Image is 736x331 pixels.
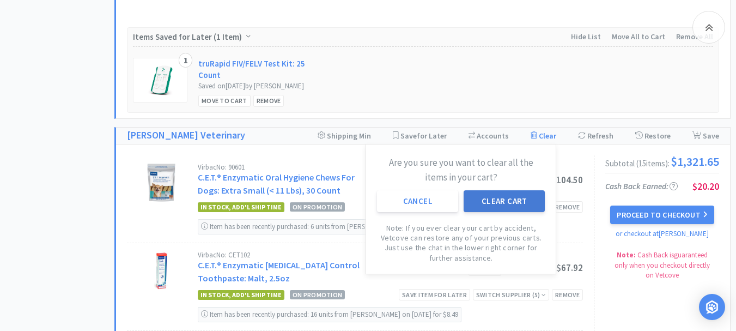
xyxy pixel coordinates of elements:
[290,290,345,299] span: On Promotion
[198,307,461,322] div: Item has been recently purchased: 16 units from [PERSON_NAME] on [DATE] for $8.49
[318,128,371,144] div: Shipping Min
[377,190,458,212] button: Cancel
[198,290,284,300] span: In stock, add'l ship time
[464,190,545,212] button: Clear Cart
[133,32,245,42] span: Items Saved for Later ( )
[605,181,678,191] span: Cash Back Earned :
[531,128,556,144] div: Clear
[476,290,546,300] div: Switch Supplier ( 5 )
[198,260,360,284] a: C.E.T.® Enzymatic [MEDICAL_DATA] Control Toothpaste: Malt, 2.5oz
[142,251,180,290] img: 2da2a34d6ac148a0bd307580a532194f_51207.jpeg
[198,58,319,81] a: truRapid FIV/FELV Test Kit: 25 Count
[377,155,545,185] h6: Are you sure you want to clear all the items in your cart?
[615,250,710,279] span: Cash Back is guaranteed only when you checkout directly on Vetcove
[198,251,360,258] div: Virbac No: CET102
[253,95,284,106] div: Remove
[612,32,665,41] span: Move All to Cart
[198,202,284,212] span: In stock, add'l ship time
[400,131,447,141] span: Save for Later
[216,32,239,42] span: 1 Item
[198,172,355,196] a: C.E.T.® Enzymatic Oral Hygiene Chews For Dogs: Extra Small (< 11 Lbs), 30 Count
[360,173,441,186] div: $10.45
[605,155,719,167] div: Subtotal ( 15 item s ):
[179,53,192,68] div: 1
[676,32,713,41] span: Remove All
[198,95,251,106] div: Move to Cart
[127,128,245,143] a: [PERSON_NAME] Veterinary
[571,32,601,41] span: Hide List
[616,229,709,238] a: or checkout at [PERSON_NAME]
[360,261,441,274] div: $8.49
[290,202,345,212] span: On Promotion
[142,164,180,202] img: 47fdc62e34a942c29a730e8697d68d65_51186.jpeg
[692,180,719,192] span: $20.20
[699,294,725,320] div: Open Intercom Messenger
[671,155,719,167] span: $1,321.65
[469,128,509,144] div: Accounts
[552,289,583,300] div: Remove
[377,223,545,263] p: Note: If you ever clear your cart by accident, Vetcove can restore any of your previous carts. Ju...
[198,219,461,234] div: Item has been recently purchased: 6 units from [PERSON_NAME] on [DATE] for $10.45
[552,201,583,213] div: Remove
[692,128,719,144] div: Save
[198,81,319,92] div: Saved on [DATE] by [PERSON_NAME]
[635,128,671,144] div: Restore
[578,128,613,144] div: Refresh
[610,206,714,224] button: Proceed to Checkout
[399,289,470,300] div: Save item for later
[147,64,174,97] img: a0c0710381e943dba5c7cf4199975a2b_800971.png
[617,250,636,260] strong: Note:
[556,262,583,274] span: $67.92
[198,164,360,171] div: Virbac No: 90601
[551,174,583,186] span: $104.50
